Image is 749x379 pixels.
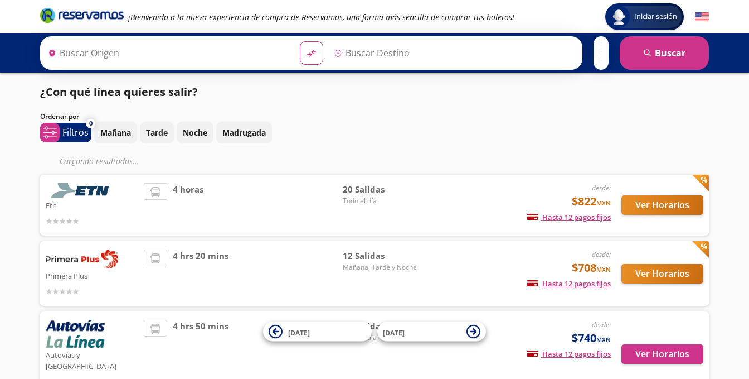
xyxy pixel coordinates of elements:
p: Mañana [100,127,131,138]
span: Todo el día [343,196,421,206]
span: Hasta 12 pagos fijos [527,212,611,222]
button: Ver Horarios [621,264,703,284]
p: Ordenar por [40,112,79,122]
span: 4 horas [173,183,203,227]
span: 20 Salidas [343,183,421,196]
a: Brand Logo [40,7,124,27]
button: Madrugada [216,122,272,143]
i: Brand Logo [40,7,124,23]
span: 15 Salidas [343,320,421,333]
span: $708 [572,260,611,276]
span: 4 hrs 20 mins [173,250,228,298]
span: $822 [572,193,611,210]
small: MXN [596,199,611,207]
button: Ver Horarios [621,195,703,215]
span: 0 [89,119,93,128]
em: Cargando resultados ... [60,156,139,166]
img: Primera Plus [46,250,118,268]
button: Noche [177,122,213,143]
button: [DATE] [377,322,486,342]
p: Etn [46,198,138,212]
button: Mañana [94,122,137,143]
em: ¡Bienvenido a la nueva experiencia de compra de Reservamos, una forma más sencilla de comprar tus... [128,12,514,22]
button: English [695,10,709,24]
input: Buscar Origen [43,39,291,67]
span: 12 Salidas [343,250,421,262]
span: Hasta 12 pagos fijos [527,349,611,359]
small: MXN [596,265,611,274]
p: ¿Con qué línea quieres salir? [40,84,198,100]
em: desde: [592,183,611,193]
p: Primera Plus [46,268,138,282]
em: desde: [592,320,611,329]
span: Hasta 12 pagos fijos [527,279,611,289]
p: Madrugada [222,127,266,138]
img: Etn [46,183,118,198]
span: [DATE] [288,328,310,337]
button: Ver Horarios [621,344,703,364]
input: Buscar Destino [329,39,577,67]
small: MXN [596,335,611,344]
p: Tarde [146,127,168,138]
p: Filtros [62,126,89,139]
em: desde: [592,250,611,259]
span: [DATE] [383,328,405,337]
button: Tarde [140,122,174,143]
span: Mañana, Tarde y Noche [343,262,421,272]
img: Autovías y La Línea [46,320,105,348]
button: 0Filtros [40,123,91,142]
button: Buscar [620,36,709,70]
span: $740 [572,330,611,347]
p: Noche [183,127,207,138]
p: Autovías y [GEOGRAPHIC_DATA] [46,348,138,372]
span: Iniciar sesión [630,11,682,22]
button: [DATE] [263,322,372,342]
